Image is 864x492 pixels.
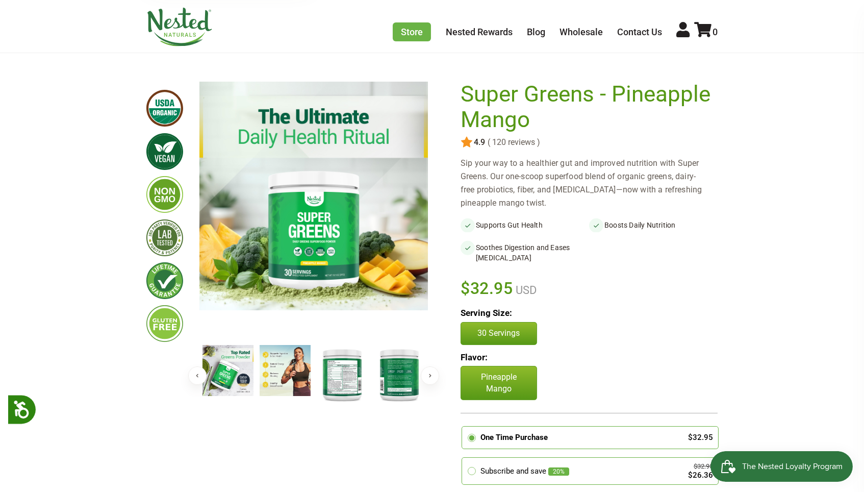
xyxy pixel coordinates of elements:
iframe: Button to open loyalty program pop-up [710,451,854,482]
span: USD [513,284,537,297]
b: Flavor: [461,352,488,362]
div: Sip your way to a healthier gut and improved nutrition with Super Greens. Our one-scoop superfood... [461,157,718,210]
button: Next [421,366,439,385]
a: Store [393,22,431,41]
p: 30 Servings [471,328,526,339]
button: 30 Servings [461,322,537,345]
img: vegan [146,133,183,170]
li: Soothes Digestion and Eases [MEDICAL_DATA] [461,240,589,265]
img: star.svg [461,136,473,149]
span: 0 [713,27,718,37]
a: Wholesale [560,27,603,37]
img: Super Greens - Pineapple Mango [317,345,368,404]
h1: Super Greens - Pineapple Mango [461,82,713,132]
img: lifetimeguarantee [146,262,183,299]
img: Super Greens - Pineapple Mango [202,345,253,396]
img: gmofree [146,176,183,213]
img: Super Greens - Pineapple Mango [260,345,311,396]
p: Pineapple Mango [461,366,537,400]
span: $32.95 [461,277,513,300]
span: 4.9 [473,138,485,147]
button: Previous [188,366,207,385]
img: thirdpartytested [146,219,183,256]
b: Serving Size: [461,308,512,318]
span: ( 120 reviews ) [485,138,540,147]
img: Super Greens - Pineapple Mango [199,82,428,310]
li: Boosts Daily Nutrition [589,218,718,232]
li: Supports Gut Health [461,218,589,232]
img: usdaorganic [146,90,183,127]
img: Super Greens - Pineapple Mango [374,345,425,404]
a: Blog [527,27,545,37]
a: 0 [694,27,718,37]
a: Nested Rewards [446,27,513,37]
a: Contact Us [617,27,662,37]
img: glutenfree [146,305,183,342]
img: Nested Naturals [146,8,213,46]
